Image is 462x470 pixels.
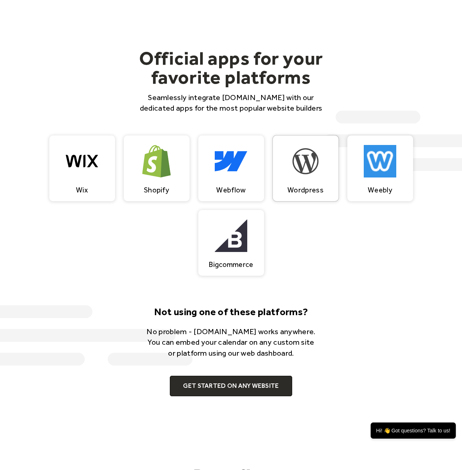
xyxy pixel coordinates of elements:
[209,260,253,269] div: Bigcommerce
[198,210,264,276] a: Bigcommerce
[144,326,319,358] p: No problem - [DOMAIN_NAME] works anywhere. You can embed your calendar on any custom site or plat...
[287,186,324,194] div: Wordpress
[144,186,169,194] div: Shopify
[273,135,339,201] a: Wordpress
[198,135,264,201] a: Webflow
[132,49,331,87] h2: Official apps for your favorite platforms
[154,306,308,318] strong: Not using one of these platforms?
[216,186,245,194] div: Webflow
[132,92,331,114] p: Seamlessly integrate [DOMAIN_NAME] with our dedicated apps for the most popular website builders
[347,135,413,201] a: Weebly
[170,376,292,396] a: Get Started on Any Website
[368,186,392,194] div: Weebly
[76,186,88,194] div: Wix
[124,135,190,201] a: Shopify
[49,135,115,201] a: Wix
